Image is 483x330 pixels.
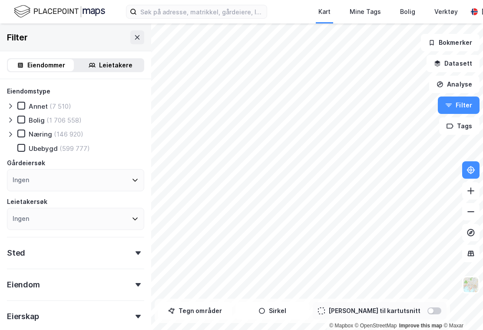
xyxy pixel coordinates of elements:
a: Mapbox [329,323,353,329]
img: logo.f888ab2527a4732fd821a326f86c7f29.svg [14,4,105,19]
div: (599 777) [60,144,90,153]
button: Sirkel [235,302,309,320]
div: (7 510) [50,102,71,110]
div: Sted [7,248,25,258]
button: Tags [439,117,480,135]
div: Ingen [13,175,29,185]
div: Eierskap [7,311,39,322]
div: [PERSON_NAME] til kartutsnitt [328,306,420,316]
div: Leietakere [99,60,132,70]
div: Eiendomstype [7,86,50,97]
div: Ubebygd [29,144,58,153]
button: Filter [438,97,480,114]
div: Næring [29,130,52,138]
img: Z [463,277,479,293]
iframe: Chat Widget [440,288,483,330]
div: (146 920) [54,130,83,138]
a: OpenStreetMap [355,323,397,329]
button: Analyse [429,76,480,93]
div: Eiendommer [27,60,65,70]
input: Søk på adresse, matrikkel, gårdeiere, leietakere eller personer [137,5,267,18]
div: Gårdeiersøk [7,158,45,168]
div: Bolig [29,116,45,124]
div: Verktøy [434,7,458,17]
div: Annet [29,102,48,110]
button: Bokmerker [421,34,480,51]
a: Improve this map [399,323,442,329]
button: Tegn områder [158,302,232,320]
div: Eiendom [7,280,40,290]
button: Datasett [427,55,480,72]
div: (1 706 558) [46,116,82,124]
div: Kart [318,7,331,17]
div: Leietakersøk [7,197,47,207]
div: Mine Tags [350,7,381,17]
div: Kontrollprogram for chat [440,288,483,330]
div: Bolig [400,7,415,17]
div: Ingen [13,213,29,224]
div: Filter [7,30,28,44]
